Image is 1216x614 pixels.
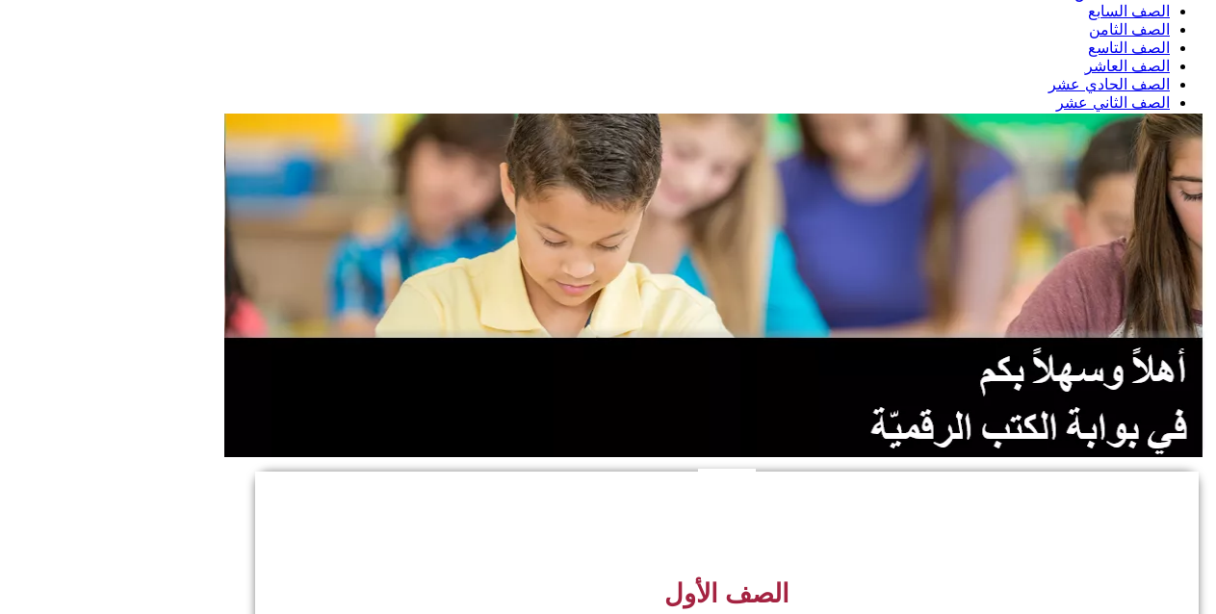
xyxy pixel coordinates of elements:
a: الصف الثاني عشر [1056,94,1170,111]
a: الصف الثامن [1089,21,1170,38]
span: الصف الأول [664,579,790,608]
a: الصف الحادي عشر [1048,76,1170,92]
a: الصف السابع [1088,3,1170,19]
a: الصف التاسع [1088,39,1170,56]
a: الصف العاشر [1085,58,1170,74]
